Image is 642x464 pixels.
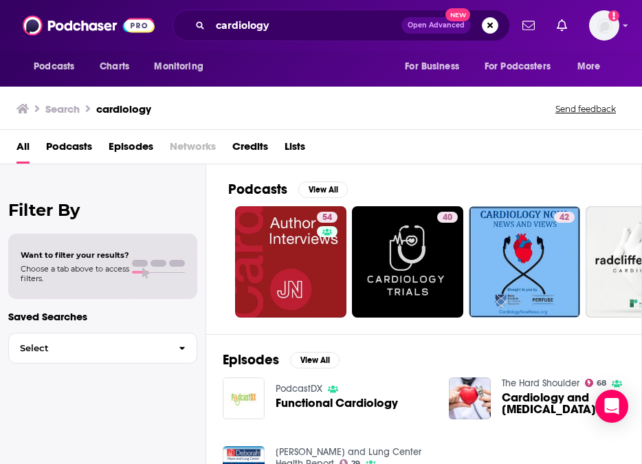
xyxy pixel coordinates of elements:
div: Open Intercom Messenger [595,390,628,423]
a: 40 [352,206,463,318]
img: Podchaser - Follow, Share and Rate Podcasts [23,12,155,38]
a: All [16,135,30,164]
a: EpisodesView All [223,351,340,368]
span: For Podcasters [485,57,551,76]
span: Logged in as jgarciaampr [589,10,619,41]
a: Charts [91,54,137,80]
h2: Filter By [8,200,197,220]
a: PodcastsView All [228,181,348,198]
h3: Search [45,102,80,115]
a: Show notifications dropdown [517,14,540,37]
span: Charts [100,57,129,76]
span: For Business [405,57,459,76]
button: open menu [395,54,476,80]
span: 68 [597,380,606,386]
span: 42 [560,211,569,225]
button: Open AdvancedNew [401,17,471,34]
img: User Profile [589,10,619,41]
button: View All [298,181,348,198]
span: Networks [170,135,216,164]
img: Functional Cardiology [223,377,265,419]
span: Choose a tab above to access filters. [21,264,129,283]
a: Lists [285,135,305,164]
span: More [577,57,601,76]
span: New [445,8,470,21]
a: 40 [437,212,458,223]
button: Show profile menu [589,10,619,41]
h3: cardiology [96,102,151,115]
a: 42 [469,206,580,318]
a: PodcastDX [276,383,322,395]
span: Podcasts [34,57,74,76]
input: Search podcasts, credits, & more... [210,14,401,36]
button: View All [290,352,340,368]
button: open menu [144,54,221,80]
div: Search podcasts, credits, & more... [173,10,510,41]
button: open menu [24,54,92,80]
button: Select [8,333,197,364]
a: Episodes [109,135,153,164]
a: Show notifications dropdown [551,14,573,37]
h2: Podcasts [228,181,287,198]
span: 54 [322,211,332,225]
button: open menu [476,54,571,80]
a: 68 [585,379,607,387]
a: 54 [317,212,337,223]
span: Want to filter your results? [21,250,129,260]
a: The Hard Shoulder [502,377,579,389]
a: 54 [235,206,346,318]
h2: Episodes [223,351,279,368]
p: Saved Searches [8,310,197,323]
span: Monitoring [154,57,203,76]
span: Select [9,344,168,353]
button: Send feedback [551,103,620,115]
svg: Add a profile image [608,10,619,21]
a: Functional Cardiology [276,397,398,409]
button: open menu [568,54,618,80]
a: Credits [232,135,268,164]
a: 42 [554,212,575,223]
a: Podcasts [46,135,92,164]
img: Cardiology and Covid [449,377,491,419]
span: 40 [443,211,452,225]
span: Open Advanced [408,22,465,29]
